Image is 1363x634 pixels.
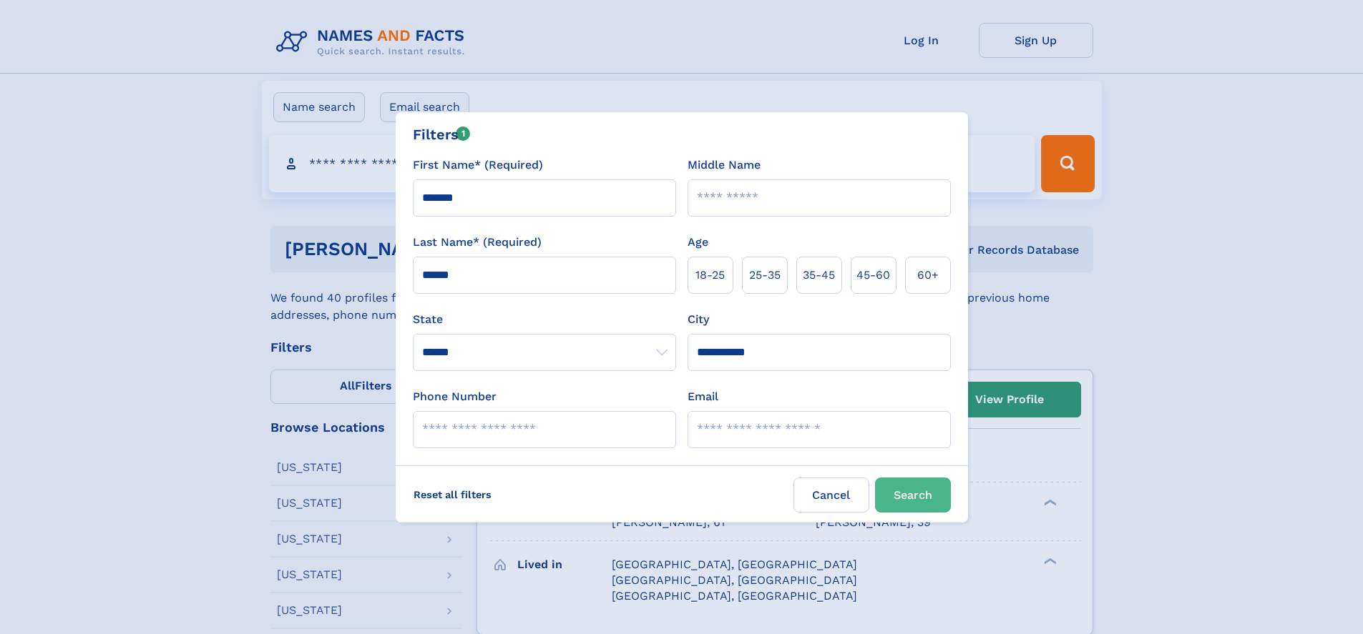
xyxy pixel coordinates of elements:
label: State [413,311,676,328]
label: City [688,311,709,328]
label: Phone Number [413,388,497,405]
label: Email [688,388,718,405]
span: 45‑60 [856,267,890,284]
label: Age [688,234,708,251]
label: First Name* (Required) [413,157,543,174]
button: Search [875,477,951,512]
label: Cancel [793,477,869,512]
span: 60+ [917,267,939,284]
label: Reset all filters [404,477,501,512]
span: 25‑35 [749,267,781,284]
div: Filters [413,124,471,145]
label: Middle Name [688,157,761,174]
span: 18‑25 [695,267,725,284]
label: Last Name* (Required) [413,234,542,251]
span: 35‑45 [803,267,835,284]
